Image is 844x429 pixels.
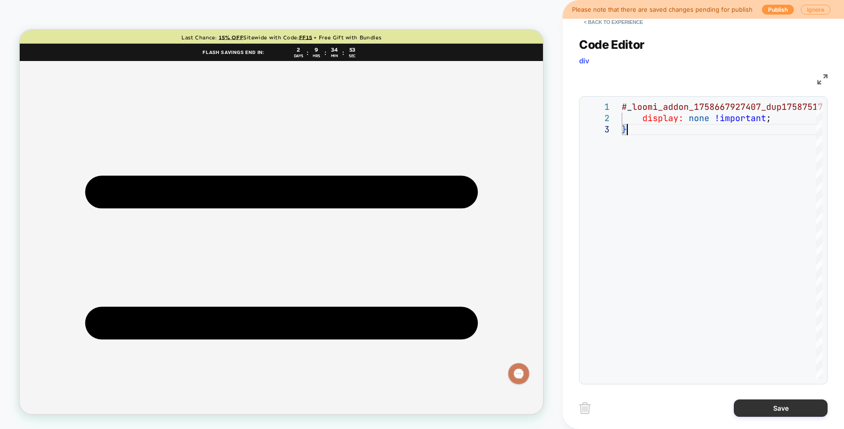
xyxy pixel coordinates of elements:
span: !important [715,113,766,123]
span: ; [766,113,771,123]
strong: + Free Gift with Bundles [392,5,482,14]
img: fullscreen [817,74,828,84]
a: 15% OFF [265,5,298,14]
span: loomi_addon_1758667927407_dup1758751735 [632,101,833,112]
div: : [407,24,409,35]
div: Hrs [389,32,403,38]
div: Sec [437,32,451,38]
span: } [622,124,627,135]
span: display: [642,113,684,123]
div: : [430,24,433,35]
div: Min [413,32,427,38]
img: delete [579,402,591,414]
button: Ignore [801,5,830,15]
span: Code Editor [579,38,645,52]
span: none [689,113,709,123]
span: Last Chance: [216,5,263,14]
span: _ [627,101,632,112]
strong: FLASH SAVINGS END IN: [244,26,326,33]
button: Gorgias live chat [5,3,33,31]
div: 34 [413,22,427,30]
div: 53 [437,22,451,30]
div: : [383,24,385,35]
span: # [622,101,627,112]
div: 3 [584,124,610,135]
button: Publish [762,5,794,15]
div: 9 [389,22,403,30]
a: FF15 [372,5,390,14]
div: 2 [584,113,610,124]
button: < Back to experience [579,15,648,30]
button: Save [734,399,828,417]
div: Days [365,32,379,38]
span: Sitewide with Code: [298,5,372,14]
div: 2 [365,22,379,30]
span: div [579,56,589,65]
div: 1 [584,101,610,113]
